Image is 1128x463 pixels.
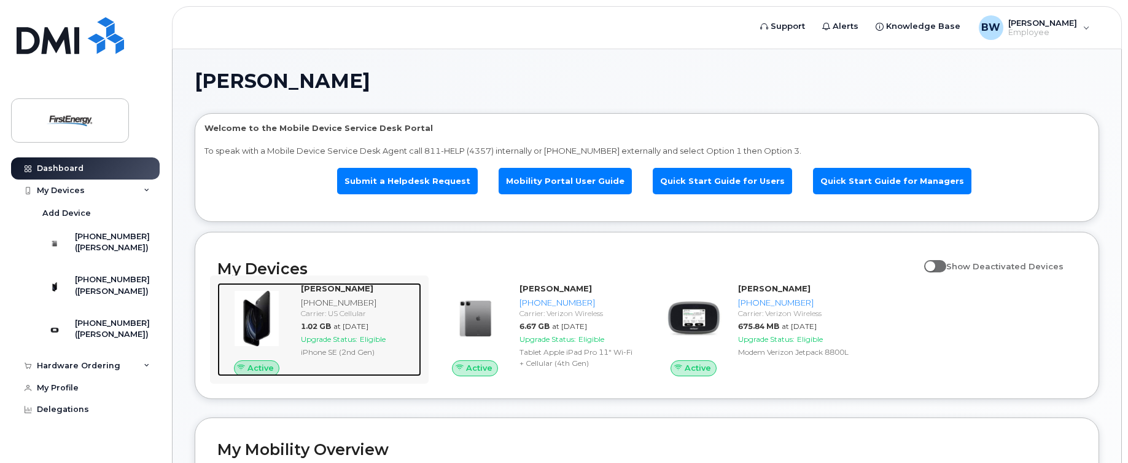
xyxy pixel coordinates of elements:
span: 6.67 GB [519,322,550,331]
span: at [DATE] [552,322,587,331]
strong: [PERSON_NAME] [301,283,373,293]
div: Carrier: Verizon Wireless [519,308,635,319]
img: image20231002-3703462-7tm9rn.jpeg [446,289,505,348]
span: at [DATE] [782,322,817,331]
div: Carrier: US Cellular [301,308,416,319]
span: Upgrade Status: [738,334,795,344]
strong: [PERSON_NAME] [738,283,811,293]
span: Upgrade Status: [301,334,357,344]
p: Welcome to the Mobile Device Service Desk Portal [204,122,1089,134]
span: Upgrade Status: [519,334,576,344]
div: iPhone SE (2nd Gen) [301,347,416,357]
iframe: Messenger Launcher [1075,410,1119,454]
input: Show Deactivated Devices [924,255,934,264]
span: Eligible [578,334,604,344]
a: Submit a Helpdesk Request [337,168,478,194]
span: Active [685,362,711,374]
p: To speak with a Mobile Device Service Desk Agent call 811-HELP (4357) internally or [PHONE_NUMBER... [204,145,1089,157]
span: Show Deactivated Devices [946,261,1064,271]
span: 675.84 MB [738,322,779,331]
span: Eligible [797,334,823,344]
div: Modem Verizon Jetpack 8800L [738,347,854,357]
div: Carrier: Verizon Wireless [738,308,854,319]
div: [PHONE_NUMBER] [738,297,854,309]
a: Quick Start Guide for Managers [813,168,971,194]
a: Active[PERSON_NAME][PHONE_NUMBER]Carrier: Verizon Wireless6.67 GBat [DATE]Upgrade Status:Eligible... [436,283,640,376]
img: image20231002-3703462-zs44o9.jpeg [664,289,723,348]
span: [PERSON_NAME] [195,72,370,90]
span: at [DATE] [333,322,368,331]
a: Quick Start Guide for Users [653,168,792,194]
h2: My Mobility Overview [217,440,1076,459]
a: Active[PERSON_NAME][PHONE_NUMBER]Carrier: Verizon Wireless675.84 MBat [DATE]Upgrade Status:Eligib... [655,283,858,376]
span: Active [466,362,492,374]
span: Eligible [360,334,386,344]
span: 1.02 GB [301,322,331,331]
h2: My Devices [217,259,918,278]
span: Active [247,362,274,374]
a: Active[PERSON_NAME][PHONE_NUMBER]Carrier: US Cellular1.02 GBat [DATE]Upgrade Status:EligibleiPhon... [217,283,421,376]
strong: [PERSON_NAME] [519,283,592,293]
div: Tablet Apple iPad Pro 11" Wi-Fi + Cellular (4th Gen) [519,347,635,368]
img: image20231002-3703462-1mz9tax.jpeg [227,289,286,348]
div: [PHONE_NUMBER] [519,297,635,309]
div: [PHONE_NUMBER] [301,297,416,309]
a: Mobility Portal User Guide [499,168,632,194]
